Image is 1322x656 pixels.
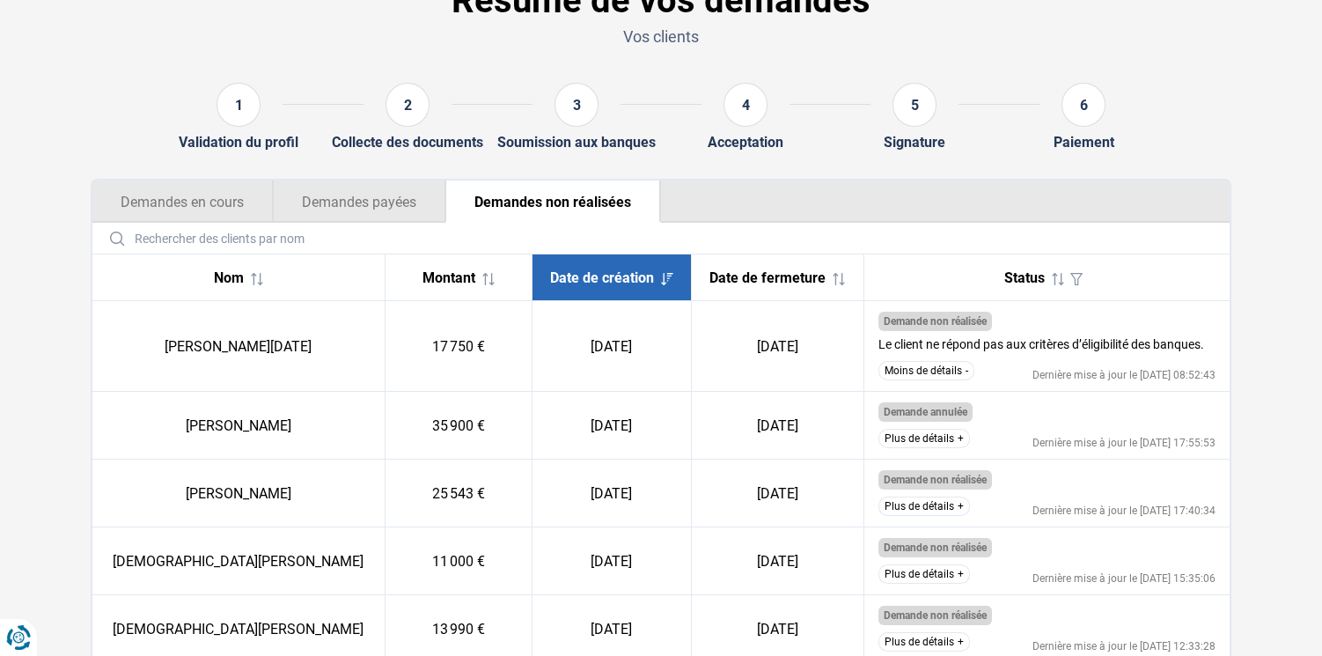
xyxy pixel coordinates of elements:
[709,269,826,286] span: Date de fermeture
[386,83,430,127] div: 2
[1032,641,1216,652] div: Dernière mise à jour le [DATE] 12:33:28
[550,269,654,286] span: Date de création
[878,429,970,448] button: Plus de détails
[884,542,987,554] span: Demande non réalisée
[691,527,863,595] td: [DATE]
[91,26,1231,48] p: Vos clients
[1032,370,1216,380] div: Dernière mise à jour le [DATE] 08:52:43
[532,392,691,460] td: [DATE]
[555,83,599,127] div: 3
[385,392,532,460] td: 35 900 €
[445,181,661,223] button: Demandes non réalisées
[878,497,970,516] button: Plus de détails
[892,83,936,127] div: 5
[532,527,691,595] td: [DATE]
[878,632,970,652] button: Plus de détails
[691,392,863,460] td: [DATE]
[99,223,1223,254] input: Rechercher des clients par nom
[1004,269,1045,286] span: Status
[1032,438,1216,448] div: Dernière mise à jour le [DATE] 17:55:53
[92,460,385,527] td: [PERSON_NAME]
[179,134,298,151] div: Validation du profil
[691,460,863,527] td: [DATE]
[1032,573,1216,584] div: Dernière mise à jour le [DATE] 15:35:06
[878,361,974,380] button: Moins de détails
[1032,505,1216,516] div: Dernière mise à jour le [DATE] 17:40:34
[332,134,483,151] div: Collecte des documents
[217,83,261,127] div: 1
[385,527,532,595] td: 11 000 €
[422,269,475,286] span: Montant
[1054,134,1114,151] div: Paiement
[532,301,691,392] td: [DATE]
[385,301,532,392] td: 17 750 €
[92,301,385,392] td: [PERSON_NAME][DATE]
[884,315,987,328] span: Demande non réalisée
[691,301,863,392] td: [DATE]
[878,338,1204,350] div: Le client ne répond pas aux critères d’éligibilité des banques.
[1061,83,1105,127] div: 6
[884,406,967,418] span: Demande annulée
[214,269,244,286] span: Nom
[92,527,385,595] td: [DEMOGRAPHIC_DATA][PERSON_NAME]
[884,134,945,151] div: Signature
[884,474,987,486] span: Demande non réalisée
[532,460,691,527] td: [DATE]
[708,134,783,151] div: Acceptation
[878,564,970,584] button: Plus de détails
[385,460,532,527] td: 25 543 €
[497,134,656,151] div: Soumission aux banques
[884,609,987,622] span: Demande non réalisée
[273,181,445,223] button: Demandes payées
[92,181,273,223] button: Demandes en cours
[723,83,767,127] div: 4
[92,392,385,460] td: [PERSON_NAME]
